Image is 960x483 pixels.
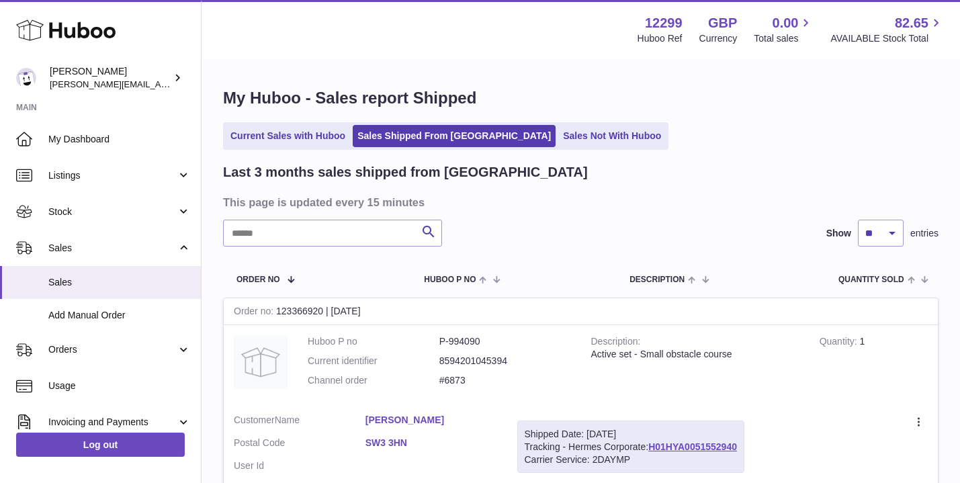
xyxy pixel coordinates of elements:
[50,79,269,89] span: [PERSON_NAME][EMAIL_ADDRESS][DOMAIN_NAME]
[895,14,928,32] span: 82.65
[223,87,939,109] h1: My Huboo - Sales report Shipped
[308,374,439,387] dt: Channel order
[234,306,276,320] strong: Order no
[365,437,497,449] a: SW3 3HN
[224,298,938,325] div: 123366920 | [DATE]
[699,32,738,45] div: Currency
[439,355,571,367] dd: 8594201045394
[353,125,556,147] a: Sales Shipped From [GEOGRAPHIC_DATA]
[236,275,280,284] span: Order No
[48,206,177,218] span: Stock
[708,14,737,32] strong: GBP
[234,437,365,453] dt: Postal Code
[645,14,683,32] strong: 12299
[234,459,365,472] dt: User Id
[234,335,288,389] img: no-photo.jpg
[50,65,171,91] div: [PERSON_NAME]
[910,227,939,240] span: entries
[629,275,685,284] span: Description
[16,433,185,457] a: Log out
[223,195,935,210] h3: This page is updated every 15 minutes
[773,14,799,32] span: 0.00
[48,380,191,392] span: Usage
[226,125,350,147] a: Current Sales with Huboo
[638,32,683,45] div: Huboo Ref
[591,336,641,350] strong: Description
[826,227,851,240] label: Show
[558,125,666,147] a: Sales Not With Huboo
[308,355,439,367] dt: Current identifier
[754,14,814,45] a: 0.00 Total sales
[48,309,191,322] span: Add Manual Order
[838,275,904,284] span: Quantity Sold
[830,14,944,45] a: 82.65 AVAILABLE Stock Total
[48,133,191,146] span: My Dashboard
[754,32,814,45] span: Total sales
[439,335,571,348] dd: P-994090
[48,276,191,289] span: Sales
[16,68,36,88] img: anthony@happyfeetplaymats.co.uk
[820,336,860,350] strong: Quantity
[830,32,944,45] span: AVAILABLE Stock Total
[517,421,744,474] div: Tracking - Hermes Corporate:
[234,414,275,425] span: Customer
[365,414,497,427] a: [PERSON_NAME]
[48,242,177,255] span: Sales
[234,414,365,430] dt: Name
[48,343,177,356] span: Orders
[525,453,737,466] div: Carrier Service: 2DAYMP
[48,416,177,429] span: Invoicing and Payments
[525,428,737,441] div: Shipped Date: [DATE]
[648,441,737,452] a: H01HYA0051552940
[591,348,799,361] div: Active set - Small obstacle course
[424,275,476,284] span: Huboo P no
[223,163,588,181] h2: Last 3 months sales shipped from [GEOGRAPHIC_DATA]
[308,335,439,348] dt: Huboo P no
[48,169,177,182] span: Listings
[439,374,571,387] dd: #6873
[810,325,938,404] td: 1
